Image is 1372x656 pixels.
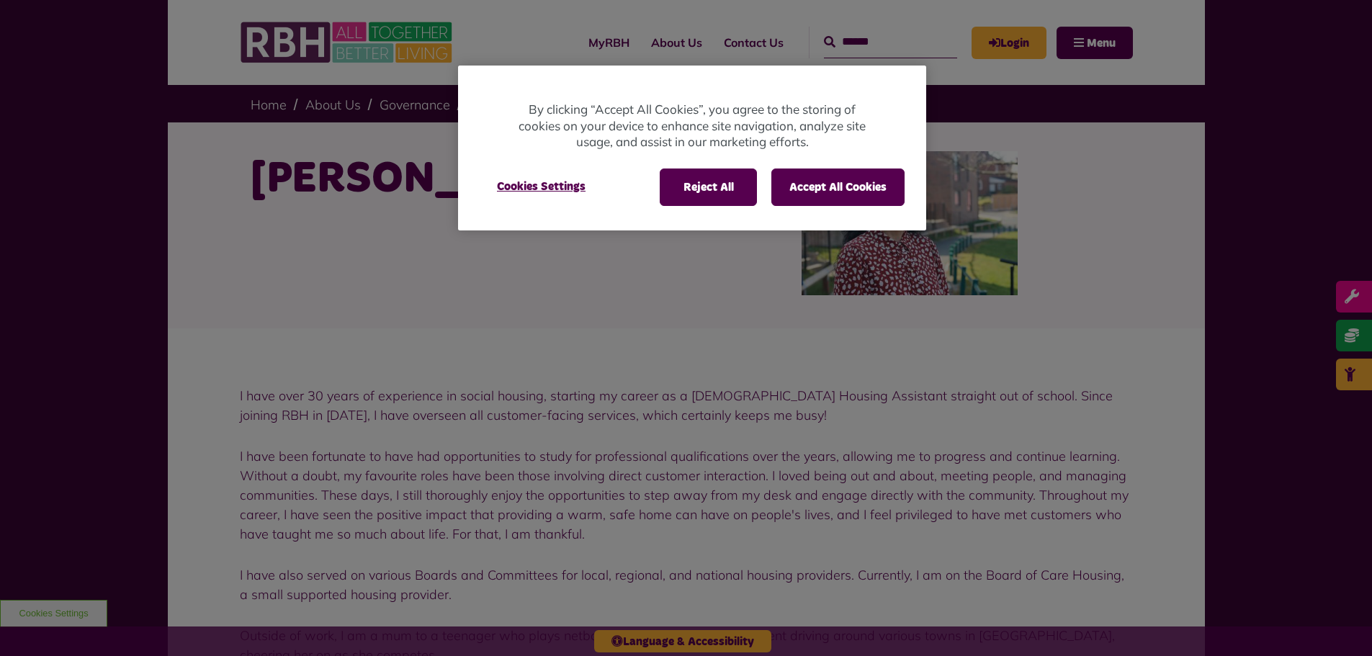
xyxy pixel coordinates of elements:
[660,169,757,206] button: Reject All
[458,66,926,230] div: Privacy
[516,102,869,150] p: By clicking “Accept All Cookies”, you agree to the storing of cookies on your device to enhance s...
[480,169,603,205] button: Cookies Settings
[771,169,905,206] button: Accept All Cookies
[458,66,926,230] div: Cookie banner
